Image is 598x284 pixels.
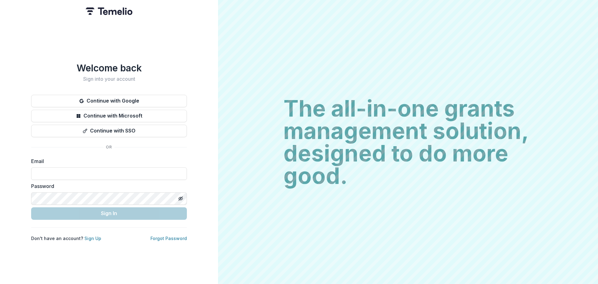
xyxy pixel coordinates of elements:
button: Continue with Google [31,95,187,107]
a: Forgot Password [150,236,187,241]
label: Password [31,182,183,190]
a: Sign Up [84,236,101,241]
button: Sign In [31,207,187,220]
p: Don't have an account? [31,235,101,242]
img: Temelio [86,7,132,15]
h2: Sign into your account [31,76,187,82]
button: Continue with Microsoft [31,110,187,122]
h1: Welcome back [31,62,187,74]
label: Email [31,157,183,165]
button: Toggle password visibility [176,194,186,204]
button: Continue with SSO [31,125,187,137]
